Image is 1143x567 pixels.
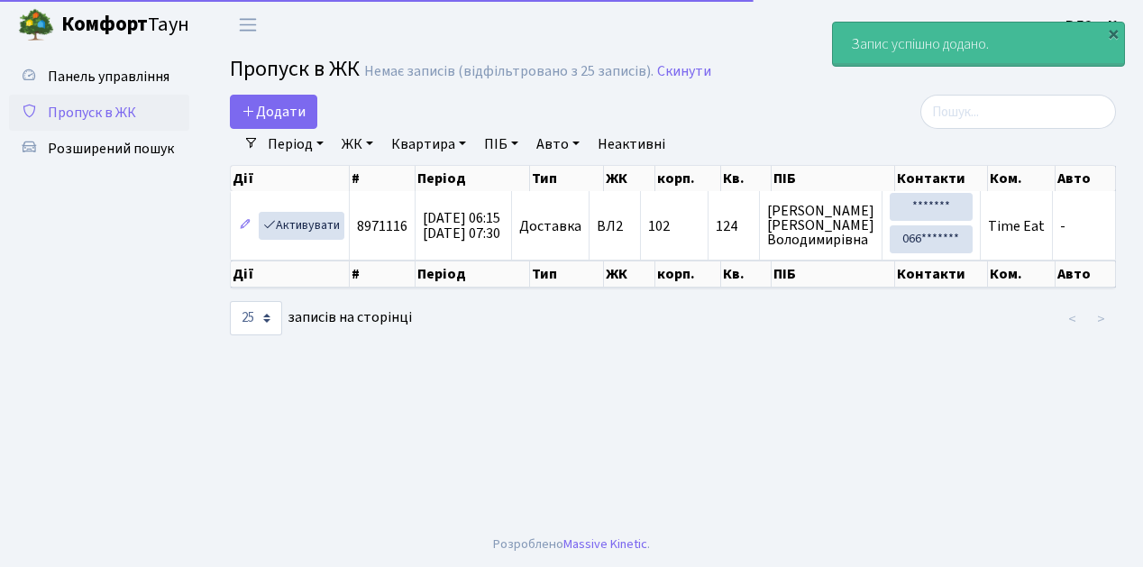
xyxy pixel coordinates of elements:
[648,216,670,236] span: 102
[988,216,1045,236] span: Time Eat
[384,129,473,160] a: Квартира
[772,166,895,191] th: ПІБ
[9,131,189,167] a: Розширений пошук
[230,301,412,335] label: записів на сторінці
[477,129,526,160] a: ПІБ
[529,129,587,160] a: Авто
[416,166,531,191] th: Період
[530,261,604,288] th: Тип
[597,219,633,233] span: ВЛ2
[18,7,54,43] img: logo.png
[655,261,721,288] th: корп.
[61,10,148,39] b: Комфорт
[230,301,282,335] select: записів на сторінці
[225,10,270,40] button: Переключити навігацію
[1056,261,1116,288] th: Авто
[334,129,380,160] a: ЖК
[833,23,1124,66] div: Запис успішно додано.
[350,261,415,288] th: #
[1056,166,1116,191] th: Авто
[1104,24,1122,42] div: ×
[231,166,350,191] th: Дії
[242,102,306,122] span: Додати
[716,219,752,233] span: 124
[767,204,874,247] span: [PERSON_NAME] [PERSON_NAME] Володимирівна
[920,95,1116,129] input: Пошук...
[988,261,1056,288] th: Ком.
[259,212,344,240] a: Активувати
[9,95,189,131] a: Пропуск в ЖК
[721,261,772,288] th: Кв.
[423,208,500,243] span: [DATE] 06:15 [DATE] 07:30
[721,166,772,191] th: Кв.
[530,166,604,191] th: Тип
[895,166,988,191] th: Контакти
[563,535,647,553] a: Massive Kinetic
[519,219,581,233] span: Доставка
[230,95,317,129] a: Додати
[231,261,350,288] th: Дії
[48,139,174,159] span: Розширений пошук
[1065,15,1121,35] b: ВЛ2 -. К.
[261,129,331,160] a: Період
[357,216,407,236] span: 8971116
[230,53,360,85] span: Пропуск в ЖК
[1060,216,1065,236] span: -
[350,166,415,191] th: #
[9,59,189,95] a: Панель управління
[416,261,531,288] th: Період
[772,261,895,288] th: ПІБ
[895,261,988,288] th: Контакти
[604,166,655,191] th: ЖК
[590,129,672,160] a: Неактивні
[48,67,169,87] span: Панель управління
[61,10,189,41] span: Таун
[604,261,655,288] th: ЖК
[657,63,711,80] a: Скинути
[1065,14,1121,36] a: ВЛ2 -. К.
[493,535,650,554] div: Розроблено .
[655,166,721,191] th: корп.
[988,166,1056,191] th: Ком.
[364,63,654,80] div: Немає записів (відфільтровано з 25 записів).
[48,103,136,123] span: Пропуск в ЖК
